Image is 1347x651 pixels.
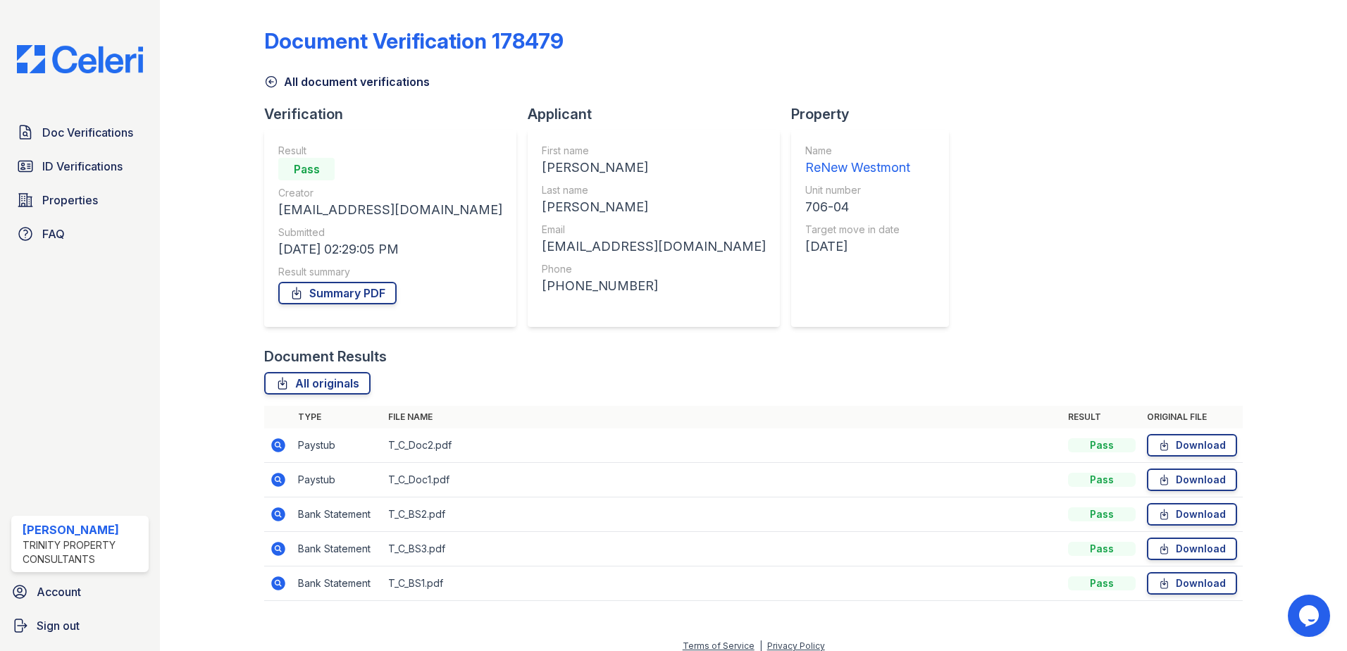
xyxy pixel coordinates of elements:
a: Download [1147,469,1237,491]
div: Document Verification 178479 [264,28,564,54]
td: Bank Statement [292,497,383,532]
span: FAQ [42,225,65,242]
div: First name [542,144,766,158]
a: FAQ [11,220,149,248]
span: Sign out [37,617,80,634]
span: ID Verifications [42,158,123,175]
a: Summary PDF [278,282,397,304]
a: ID Verifications [11,152,149,180]
div: [PERSON_NAME] [542,197,766,217]
div: Submitted [278,225,502,240]
th: Result [1062,406,1141,428]
div: [EMAIL_ADDRESS][DOMAIN_NAME] [542,237,766,256]
td: Paystub [292,463,383,497]
a: Privacy Policy [767,640,825,651]
td: Bank Statement [292,566,383,601]
div: [PHONE_NUMBER] [542,276,766,296]
div: [EMAIL_ADDRESS][DOMAIN_NAME] [278,200,502,220]
div: Last name [542,183,766,197]
div: Pass [1068,438,1136,452]
div: [PERSON_NAME] [542,158,766,178]
div: [PERSON_NAME] [23,521,143,538]
div: Result [278,144,502,158]
th: Type [292,406,383,428]
div: Property [791,104,960,124]
div: Pass [1068,507,1136,521]
div: [DATE] [805,237,910,256]
a: Download [1147,503,1237,526]
td: Paystub [292,428,383,463]
div: Pass [1068,473,1136,487]
a: Download [1147,572,1237,595]
div: Email [542,223,766,237]
th: Original file [1141,406,1243,428]
td: T_C_Doc1.pdf [383,463,1062,497]
div: 706-04 [805,197,910,217]
a: All originals [264,372,371,395]
div: Trinity Property Consultants [23,538,143,566]
a: Doc Verifications [11,118,149,147]
a: All document verifications [264,73,430,90]
div: Creator [278,186,502,200]
th: File name [383,406,1062,428]
td: T_C_Doc2.pdf [383,428,1062,463]
td: T_C_BS1.pdf [383,566,1062,601]
span: Account [37,583,81,600]
a: Download [1147,538,1237,560]
td: T_C_BS2.pdf [383,497,1062,532]
div: Pass [278,158,335,180]
td: T_C_BS3.pdf [383,532,1062,566]
a: Account [6,578,154,606]
div: Unit number [805,183,910,197]
a: Name ReNew Westmont [805,144,910,178]
div: | [759,640,762,651]
div: Phone [542,262,766,276]
a: Sign out [6,612,154,640]
a: Properties [11,186,149,214]
div: Verification [264,104,528,124]
div: Applicant [528,104,791,124]
iframe: chat widget [1288,595,1333,637]
img: CE_Logo_Blue-a8612792a0a2168367f1c8372b55b34899dd931a85d93a1a3d3e32e68fde9ad4.png [6,45,154,73]
a: Download [1147,434,1237,457]
span: Properties [42,192,98,209]
span: Doc Verifications [42,124,133,141]
div: ReNew Westmont [805,158,910,178]
div: Result summary [278,265,502,279]
td: Bank Statement [292,532,383,566]
div: Document Results [264,347,387,366]
div: Target move in date [805,223,910,237]
div: [DATE] 02:29:05 PM [278,240,502,259]
div: Name [805,144,910,158]
a: Terms of Service [683,640,755,651]
div: Pass [1068,576,1136,590]
div: Pass [1068,542,1136,556]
